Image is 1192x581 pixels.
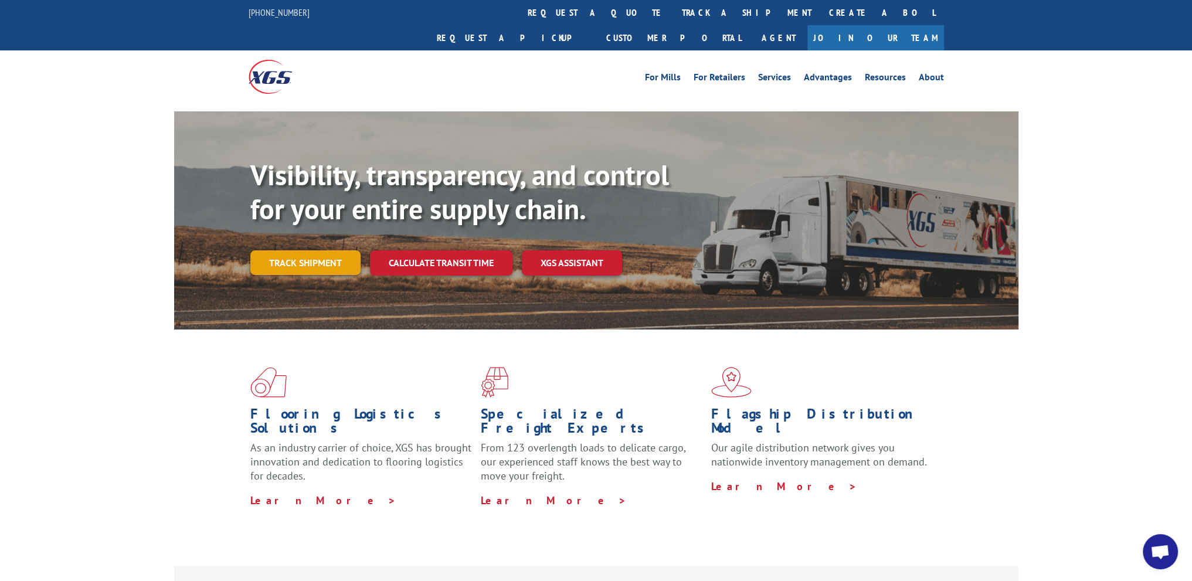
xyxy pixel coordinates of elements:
[694,73,745,86] a: For Retailers
[250,494,396,507] a: Learn More >
[249,6,310,18] a: [PHONE_NUMBER]
[250,250,361,275] a: Track shipment
[711,441,927,468] span: Our agile distribution network gives you nationwide inventory management on demand.
[481,441,702,493] p: From 123 overlength loads to delicate cargo, our experienced staff knows the best way to move you...
[481,367,508,397] img: xgs-icon-focused-on-flooring-red
[250,157,669,227] b: Visibility, transparency, and control for your entire supply chain.
[1143,534,1178,569] a: Open chat
[370,250,512,276] a: Calculate transit time
[711,407,933,441] h1: Flagship Distribution Model
[865,73,906,86] a: Resources
[250,367,287,397] img: xgs-icon-total-supply-chain-intelligence-red
[711,367,752,397] img: xgs-icon-flagship-distribution-model-red
[804,73,852,86] a: Advantages
[758,73,791,86] a: Services
[807,25,944,50] a: Join Our Team
[597,25,750,50] a: Customer Portal
[750,25,807,50] a: Agent
[481,494,627,507] a: Learn More >
[919,73,944,86] a: About
[711,480,857,493] a: Learn More >
[522,250,622,276] a: XGS ASSISTANT
[250,441,471,483] span: As an industry carrier of choice, XGS has brought innovation and dedication to flooring logistics...
[481,407,702,441] h1: Specialized Freight Experts
[645,73,681,86] a: For Mills
[250,407,472,441] h1: Flooring Logistics Solutions
[428,25,597,50] a: Request a pickup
